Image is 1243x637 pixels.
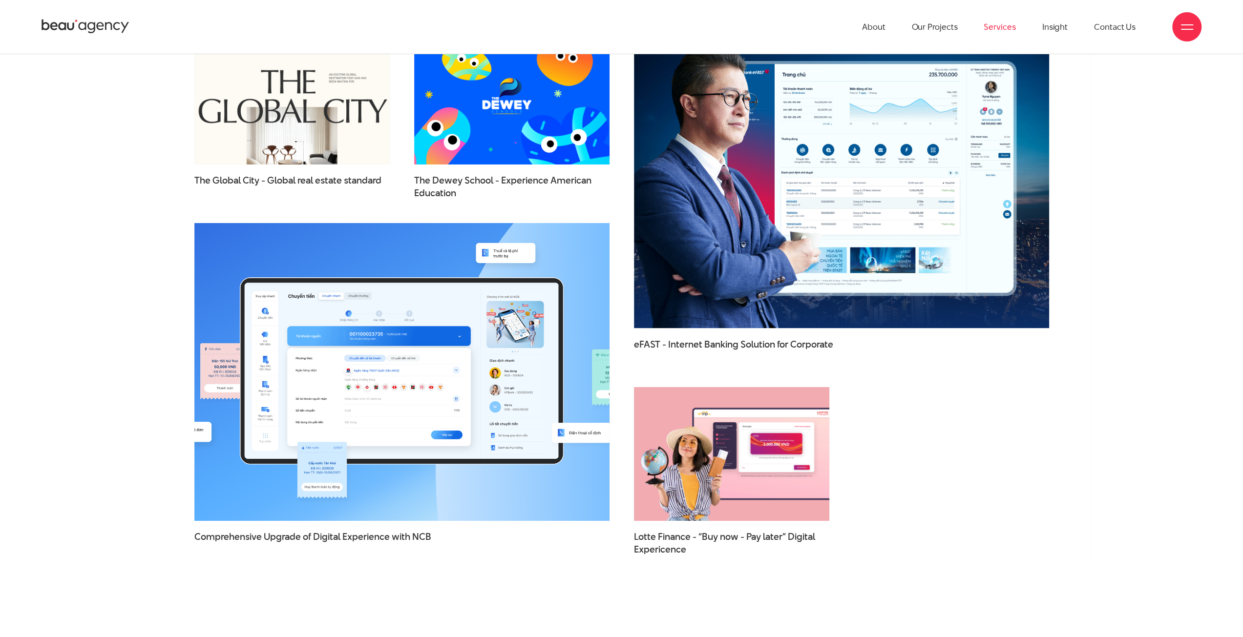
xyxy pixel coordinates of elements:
span: Upgrade [264,530,301,543]
span: standard [344,174,381,187]
span: City [243,174,259,187]
span: Experience [342,530,390,543]
span: eFAST [634,338,660,351]
a: The Dewey School - Experience AmericanEducation [414,174,610,199]
span: - [662,338,666,351]
span: Education [414,187,456,200]
span: Banking [704,338,738,351]
span: - [261,174,265,187]
span: of [303,530,311,543]
a: eFAST - Internet Banking Solution for Corporate [634,338,1049,363]
span: Digital [313,530,340,543]
span: The Dewey School - Experience American [414,174,610,199]
span: Corporate [790,338,833,351]
span: for [777,338,788,351]
span: Global [267,174,295,187]
span: Comprehensive [194,530,262,543]
span: Internet [668,338,702,351]
a: Lotte Finance - “Buy now - Pay later” DigitalExpericence [634,531,829,555]
span: estate [315,174,342,187]
span: real [297,174,313,187]
span: Global [212,174,241,187]
span: Lotte Finance - “Buy now - Pay later” Digital [634,531,829,555]
span: The [194,174,211,187]
a: The Global City - Global real estate standard [194,174,390,199]
span: Solution [740,338,775,351]
span: with [392,530,410,543]
span: Expericence [634,543,686,556]
a: Comprehensive Upgrade of Digital Experience with NCB [194,531,610,555]
span: NCB [412,530,431,543]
